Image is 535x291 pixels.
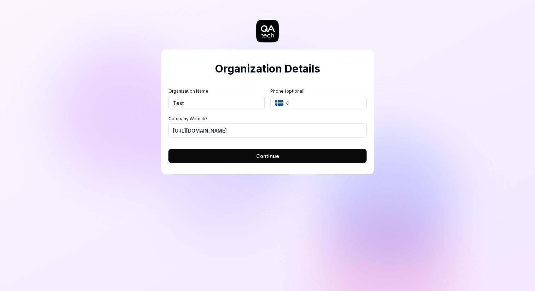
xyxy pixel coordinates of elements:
h2: Organization Details [168,61,367,77]
label: Phone (optional) [270,88,367,94]
input: https:// [168,123,367,138]
button: Continue [168,149,367,163]
label: Company Website [168,116,367,122]
label: Organization Name [168,88,265,94]
span: Continue [256,152,279,160]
